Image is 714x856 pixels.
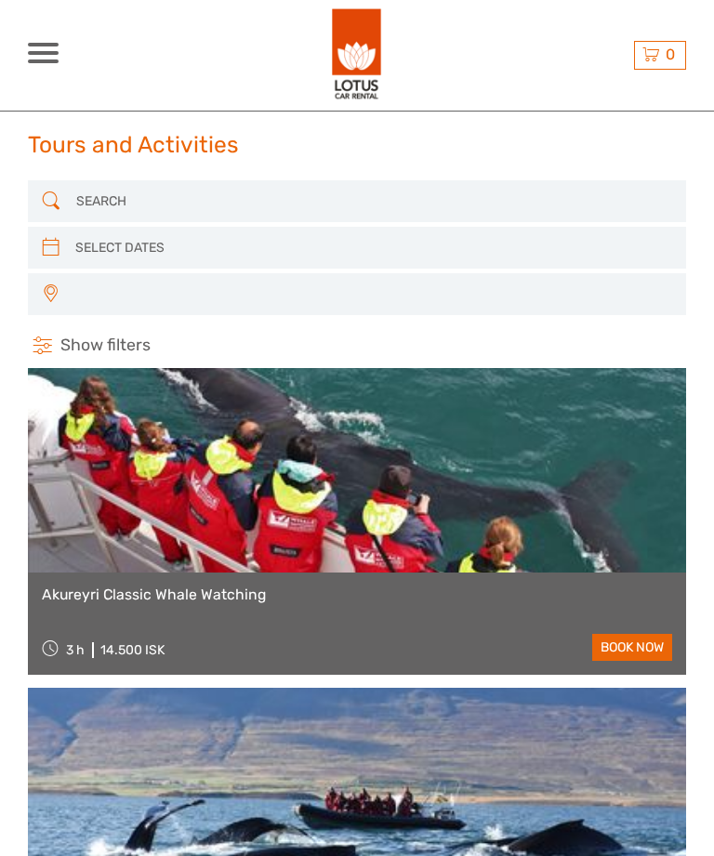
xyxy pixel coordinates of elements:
a: Akureyri Classic Whale Watching [42,586,672,604]
a: book now [592,634,672,661]
h1: Tours and Activities [28,131,239,158]
h4: Show filters [28,335,686,357]
input: SEARCH [69,186,644,217]
div: 14.500 ISK [100,642,165,658]
img: 443-e2bd2384-01f0-477a-b1bf-f993e7f52e7d_logo_big.png [332,7,383,103]
span: Show filters [60,335,151,357]
span: 0 [663,46,678,63]
input: SELECT DATES [68,232,643,263]
span: 3 h [66,642,85,658]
